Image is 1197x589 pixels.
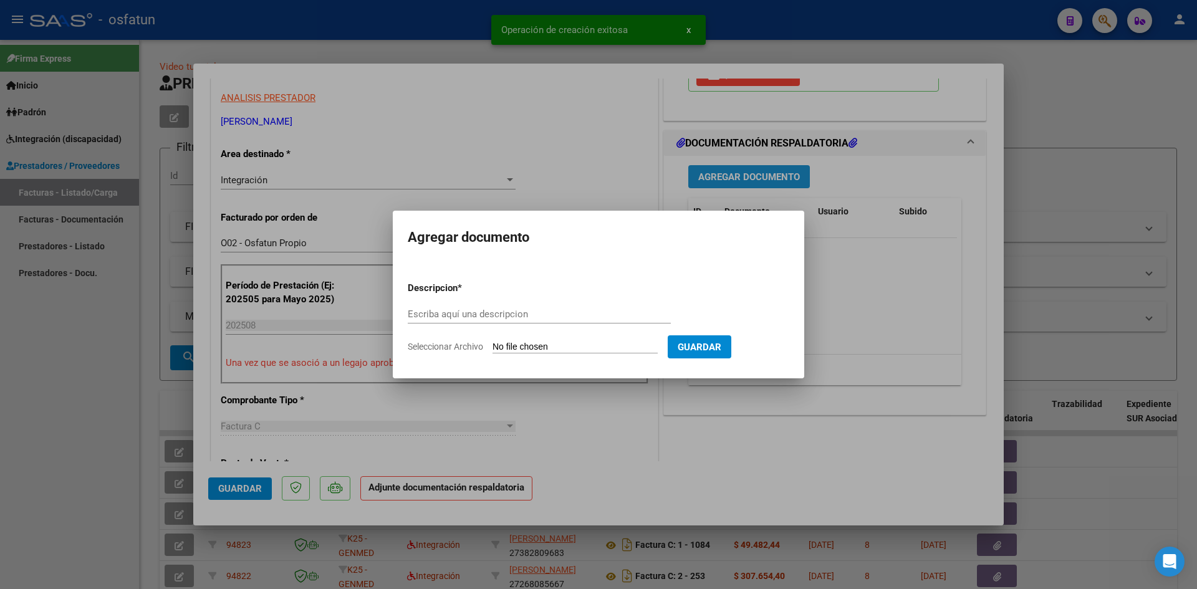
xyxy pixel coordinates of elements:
h2: Agregar documento [408,226,789,249]
span: Guardar [678,342,721,353]
button: Guardar [668,335,731,358]
p: Descripcion [408,281,522,295]
div: Open Intercom Messenger [1155,547,1185,577]
span: Seleccionar Archivo [408,342,483,352]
